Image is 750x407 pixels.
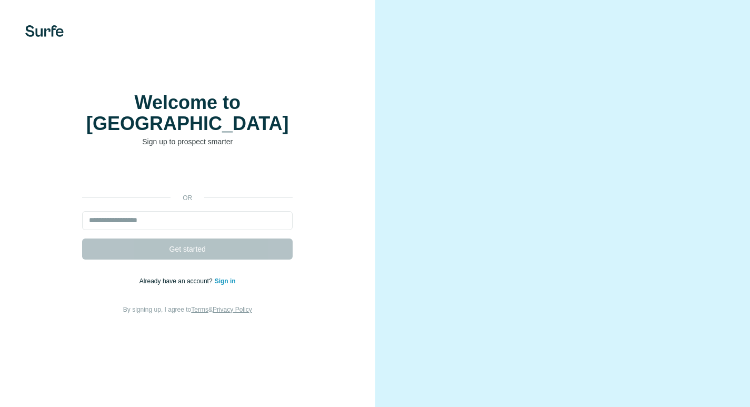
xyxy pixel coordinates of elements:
p: Sign up to prospect smarter [82,136,293,147]
h1: Welcome to [GEOGRAPHIC_DATA] [82,92,293,134]
span: By signing up, I agree to & [123,306,252,313]
a: Privacy Policy [213,306,252,313]
iframe: Sign in with Google Button [77,163,298,186]
p: or [171,193,204,203]
a: Sign in [215,277,236,285]
span: Already have an account? [139,277,215,285]
img: Surfe's logo [25,25,64,37]
a: Terms [191,306,208,313]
